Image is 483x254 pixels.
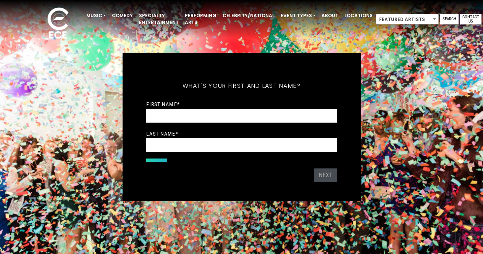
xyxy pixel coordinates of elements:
[146,101,180,108] label: First Name
[341,9,376,22] a: Locations
[460,14,481,24] a: Contact Us
[376,14,439,24] span: Featured Artists
[146,130,178,137] label: Last Name
[136,9,182,29] a: Specialty Entertainment
[318,9,341,22] a: About
[220,9,278,22] a: Celebrity/National
[376,14,438,25] span: Featured Artists
[182,9,220,29] a: Performing Arts
[83,9,109,22] a: Music
[440,14,459,24] a: Search
[39,5,77,42] img: ece_new_logo_whitev2-1.png
[278,9,318,22] a: Event Types
[109,9,136,22] a: Comedy
[146,72,337,100] h5: What's your first and last name?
